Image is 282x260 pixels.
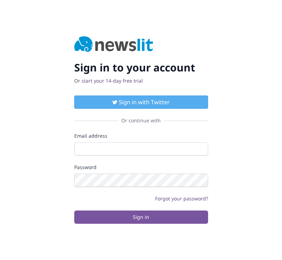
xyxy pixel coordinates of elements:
[74,211,208,224] button: Sign in
[155,195,208,202] a: Forgot your password?
[82,77,143,84] a: start your 14-day free trial
[74,36,153,53] img: Newslit
[74,95,208,109] button: Sign in with Twitter
[74,132,208,139] label: Email address
[74,164,208,171] label: Password
[74,61,208,74] h2: Sign in to your account
[119,117,163,124] span: Or continue with
[74,77,208,84] p: Or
